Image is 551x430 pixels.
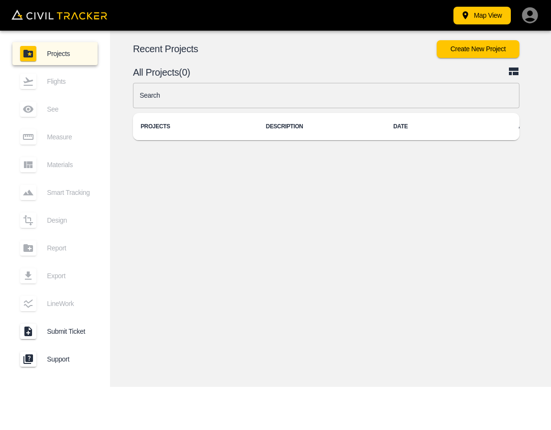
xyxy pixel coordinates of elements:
a: Submit Ticket [12,320,98,343]
span: Submit Ticket [47,328,90,335]
th: DATE [386,113,511,140]
th: PROJECTS [133,113,258,140]
a: Support [12,348,98,371]
img: Civil Tracker [11,10,107,20]
button: Create New Project [437,40,519,58]
a: Projects [12,42,98,65]
span: Projects [47,50,90,57]
p: Recent Projects [133,45,437,53]
th: DESCRIPTION [258,113,386,140]
p: All Projects(0) [133,68,508,76]
span: Support [47,355,90,363]
button: Map View [453,7,511,24]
